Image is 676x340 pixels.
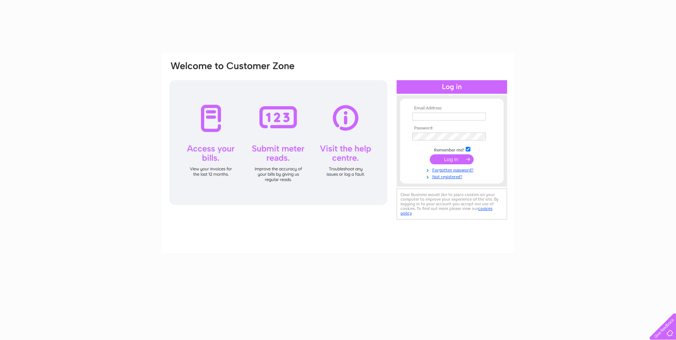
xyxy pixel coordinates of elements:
[411,126,493,131] th: Password:
[411,106,493,111] th: Email Address:
[430,154,474,164] input: Submit
[397,189,507,220] div: Clear Business would like to place cookies on your computer to improve your experience of the sit...
[412,166,493,173] a: Forgotten password?
[412,173,493,180] a: Not registered?
[411,146,493,153] td: Remember me?
[401,206,492,216] a: cookies policy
